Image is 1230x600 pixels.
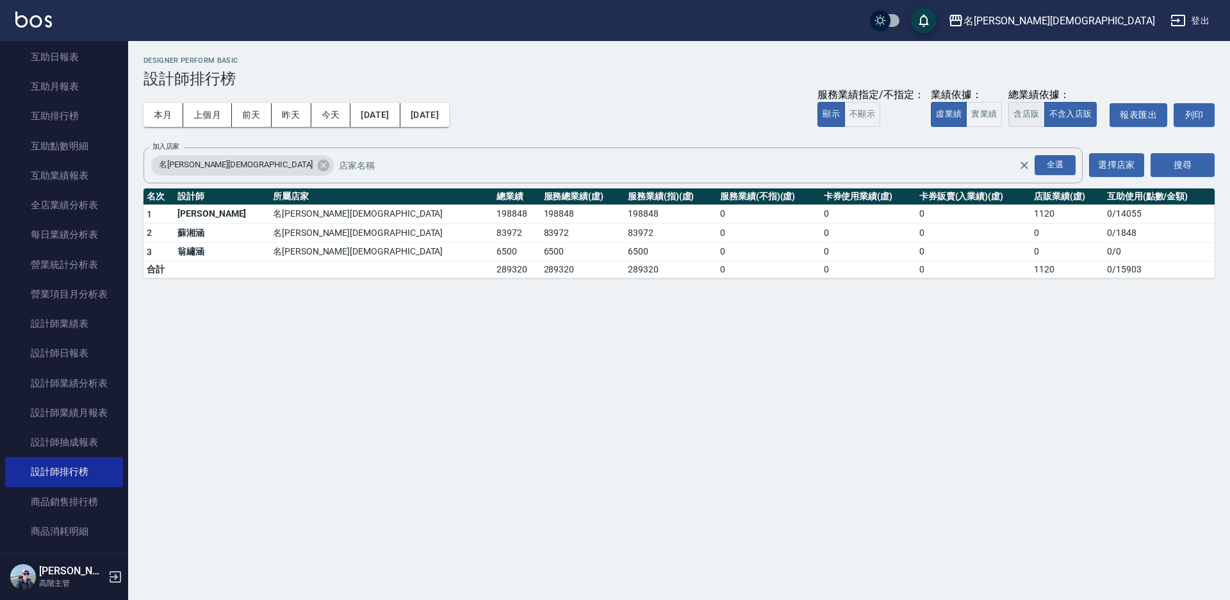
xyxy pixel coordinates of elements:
button: 今天 [311,103,351,127]
td: 0 / 15903 [1104,262,1215,278]
td: 翁繡涵 [174,242,270,262]
div: 名[PERSON_NAME][DEMOGRAPHIC_DATA] [963,13,1155,29]
button: 報表匯出 [1110,103,1167,127]
button: 不顯示 [844,102,880,127]
td: 0 / 0 [1104,242,1215,262]
button: 昨天 [272,103,311,127]
td: 0 [916,204,1031,224]
td: 0 / 1848 [1104,224,1215,243]
td: 名[PERSON_NAME][DEMOGRAPHIC_DATA] [270,224,493,243]
div: 業績依據： [931,88,1002,102]
th: 卡券使用業績(虛) [821,188,916,205]
button: 上個月 [183,103,232,127]
td: 289320 [493,262,540,278]
button: 登出 [1165,9,1215,33]
button: 顯示 [817,102,845,127]
td: 6500 [625,242,717,262]
a: 設計師抽成報表 [5,428,123,457]
td: 83972 [493,224,540,243]
a: 設計師業績分析表 [5,369,123,398]
td: 名[PERSON_NAME][DEMOGRAPHIC_DATA] [270,204,493,224]
th: 卡券販賣(入業績)(虛) [916,188,1031,205]
td: 0 [916,224,1031,243]
td: 0 [916,262,1031,278]
a: 設計師日報表 [5,338,123,368]
a: 商品進銷貨報表 [5,546,123,576]
button: 虛業績 [931,102,967,127]
button: 本月 [143,103,183,127]
button: 不含入店販 [1044,102,1097,127]
a: 互助排行榜 [5,101,123,131]
button: [DATE] [400,103,449,127]
label: 加入店家 [152,142,179,151]
td: 0 [916,242,1031,262]
div: 全選 [1035,155,1076,175]
button: 名[PERSON_NAME][DEMOGRAPHIC_DATA] [943,8,1160,34]
button: [DATE] [350,103,400,127]
th: 服務業績(指)(虛) [625,188,717,205]
th: 所屬店家 [270,188,493,205]
td: 289320 [541,262,625,278]
td: 0 / 14055 [1104,204,1215,224]
td: 0 [821,262,916,278]
a: 互助月報表 [5,72,123,101]
img: Logo [15,12,52,28]
td: 289320 [625,262,717,278]
button: 前天 [232,103,272,127]
td: 198848 [541,204,625,224]
th: 互助使用(點數/金額) [1104,188,1215,205]
td: 名[PERSON_NAME][DEMOGRAPHIC_DATA] [270,242,493,262]
button: Clear [1015,156,1033,174]
a: 設計師業績月報表 [5,398,123,428]
th: 服務業績(不指)(虛) [717,188,821,205]
td: 0 [717,204,821,224]
td: 0 [717,242,821,262]
p: 高階主管 [39,578,104,589]
div: 總業績依據： [1008,88,1103,102]
td: 83972 [541,224,625,243]
td: 0 [717,262,821,278]
td: 0 [821,224,916,243]
button: save [911,8,937,33]
img: Person [10,564,36,590]
span: 1 [147,209,152,219]
td: 1120 [1031,204,1104,224]
a: 商品消耗明細 [5,517,123,546]
a: 互助業績報表 [5,161,123,190]
button: Open [1032,153,1078,178]
a: 互助日報表 [5,42,123,72]
span: 名[PERSON_NAME][DEMOGRAPHIC_DATA] [151,158,320,171]
td: 0 [1031,224,1104,243]
th: 總業績 [493,188,540,205]
td: 198848 [625,204,717,224]
a: 營業項目月分析表 [5,279,123,309]
a: 每日業績分析表 [5,220,123,249]
span: 3 [147,247,152,257]
td: 198848 [493,204,540,224]
td: [PERSON_NAME] [174,204,270,224]
a: 設計師排行榜 [5,457,123,487]
td: 0 [821,242,916,262]
td: 83972 [625,224,717,243]
td: 合計 [143,262,174,278]
th: 設計師 [174,188,270,205]
button: 含店販 [1008,102,1044,127]
td: 蘇湘涵 [174,224,270,243]
a: 全店業績分析表 [5,190,123,220]
td: 0 [717,224,821,243]
span: 2 [147,228,152,238]
a: 營業統計分析表 [5,250,123,279]
td: 6500 [541,242,625,262]
th: 店販業績(虛) [1031,188,1104,205]
th: 服務總業績(虛) [541,188,625,205]
td: 0 [1031,242,1104,262]
div: 服務業績指定/不指定： [817,88,924,102]
h5: [PERSON_NAME] [39,565,104,578]
button: 列印 [1174,103,1215,127]
a: 互助點數明細 [5,131,123,161]
button: 實業績 [966,102,1002,127]
h2: Designer Perform Basic [143,56,1215,65]
a: 設計師業績表 [5,309,123,338]
th: 名次 [143,188,174,205]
